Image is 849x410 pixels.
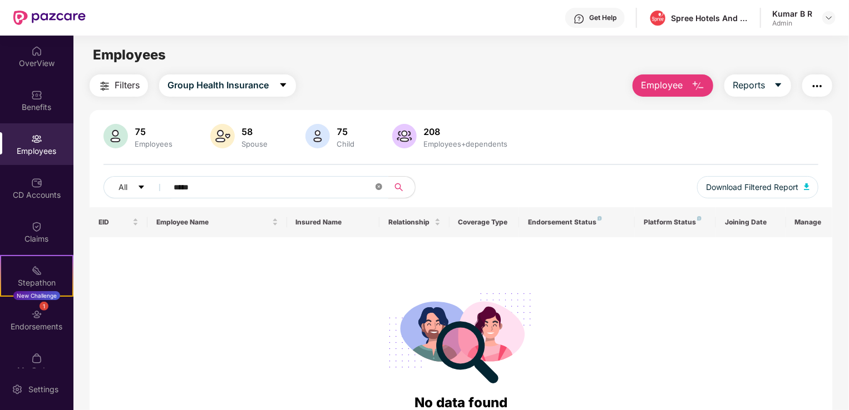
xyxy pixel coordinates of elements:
img: svg+xml;base64,PHN2ZyB4bWxucz0iaHR0cDovL3d3dy53My5vcmcvMjAwMC9zdmciIHdpZHRoPSIyNCIgaGVpZ2h0PSIyNC... [811,79,824,93]
div: Employees [132,139,175,148]
div: Platform Status [644,218,707,227]
img: svg+xml;base64,PHN2ZyB4bWxucz0iaHR0cDovL3d3dy53My5vcmcvMjAwMC9zdmciIHdpZHRoPSIyNCIgaGVpZ2h0PSIyNC... [98,79,111,93]
span: Relationship [388,218,432,227]
img: svg+xml;base64,PHN2ZyB4bWxucz0iaHR0cDovL3d3dy53My5vcmcvMjAwMC9zdmciIHhtbG5zOnhsaW5rPSJodHRwOi8vd3... [103,124,128,148]
div: Settings [25,384,62,395]
th: Joining Date [716,207,786,237]
button: Allcaret-down [103,176,171,198]
img: svg+xml;base64,PHN2ZyBpZD0iTXlfT3JkZXJzIiBkYXRhLW5hbWU9Ik15IE9yZGVycyIgeG1sbnM9Imh0dHA6Ly93d3cudz... [31,353,42,364]
button: search [388,176,416,198]
div: Spouse [239,139,270,148]
span: Employees [93,47,166,63]
img: svg+xml;base64,PHN2ZyBpZD0iSG9tZSIgeG1sbnM9Imh0dHA6Ly93d3cudzMub3JnLzIwMDAvc3ZnIiB3aWR0aD0iMjAiIG... [31,46,42,57]
th: Coverage Type [450,207,519,237]
div: 58 [239,126,270,137]
span: EID [98,218,130,227]
img: svg+xml;base64,PHN2ZyB4bWxucz0iaHR0cDovL3d3dy53My5vcmcvMjAwMC9zdmciIHhtbG5zOnhsaW5rPSJodHRwOi8vd3... [210,124,235,148]
img: svg+xml;base64,PHN2ZyBpZD0iQ2xhaW0iIHhtbG5zPSJodHRwOi8vd3d3LnczLm9yZy8yMDAwL3N2ZyIgd2lkdGg9IjIwIi... [31,221,42,232]
th: EID [90,207,147,237]
div: New Challenge [13,291,60,300]
img: svg+xml;base64,PHN2ZyBpZD0iQmVuZWZpdHMiIHhtbG5zPSJodHRwOi8vd3d3LnczLm9yZy8yMDAwL3N2ZyIgd2lkdGg9Ij... [31,89,42,101]
img: New Pazcare Logo [13,11,86,25]
span: search [388,183,409,192]
button: Group Health Insurancecaret-down [159,74,296,97]
span: Group Health Insurance [167,78,269,92]
div: Spree Hotels And Real Estate Pvt Ltd [671,13,749,23]
span: Filters [115,78,140,92]
th: Employee Name [147,207,287,237]
th: Insured Name [287,207,380,237]
span: Employee Name [156,218,269,227]
img: svg+xml;base64,PHN2ZyBpZD0iSGVscC0zMngzMiIgeG1sbnM9Imh0dHA6Ly93d3cudzMub3JnLzIwMDAvc3ZnIiB3aWR0aD... [574,13,585,24]
span: Employee [641,78,683,92]
img: svg+xml;base64,PHN2ZyB4bWxucz0iaHR0cDovL3d3dy53My5vcmcvMjAwMC9zdmciIHhtbG5zOnhsaW5rPSJodHRwOi8vd3... [804,183,809,190]
img: svg+xml;base64,PHN2ZyB4bWxucz0iaHR0cDovL3d3dy53My5vcmcvMjAwMC9zdmciIHdpZHRoPSIyODgiIGhlaWdodD0iMj... [381,279,541,392]
img: svg+xml;base64,PHN2ZyBpZD0iRW1wbG95ZWVzIiB4bWxucz0iaHR0cDovL3d3dy53My5vcmcvMjAwMC9zdmciIHdpZHRoPS... [31,133,42,144]
button: Filters [90,74,148,97]
img: svg+xml;base64,PHN2ZyB4bWxucz0iaHR0cDovL3d3dy53My5vcmcvMjAwMC9zdmciIHdpZHRoPSI4IiBoZWlnaHQ9IjgiIH... [697,216,702,221]
div: Child [334,139,357,148]
span: All [119,181,127,193]
img: svg+xml;base64,PHN2ZyBpZD0iRHJvcGRvd24tMzJ4MzIiIHhtbG5zPSJodHRwOi8vd3d3LnczLm9yZy8yMDAwL3N2ZyIgd2... [825,13,833,22]
div: Employees+dependents [421,139,510,148]
button: Employee [633,74,713,97]
th: Manage [786,207,832,237]
img: svg+xml;base64,PHN2ZyB4bWxucz0iaHR0cDovL3d3dy53My5vcmcvMjAwMC9zdmciIHdpZHRoPSIyMSIgaGVpZ2h0PSIyMC... [31,265,42,276]
button: Download Filtered Report [697,176,818,198]
img: svg+xml;base64,PHN2ZyBpZD0iQ0RfQWNjb3VudHMiIGRhdGEtbmFtZT0iQ0QgQWNjb3VudHMiIHhtbG5zPSJodHRwOi8vd3... [31,177,42,188]
div: Endorsement Status [528,218,626,227]
div: Admin [772,19,812,28]
span: Reports [733,78,765,92]
span: Download Filtered Report [706,181,798,193]
span: close-circle [376,182,382,193]
img: spree-logo.png [650,10,666,26]
img: svg+xml;base64,PHN2ZyB4bWxucz0iaHR0cDovL3d3dy53My5vcmcvMjAwMC9zdmciIHhtbG5zOnhsaW5rPSJodHRwOi8vd3... [692,79,705,93]
span: caret-down [279,81,288,91]
img: svg+xml;base64,PHN2ZyB4bWxucz0iaHR0cDovL3d3dy53My5vcmcvMjAwMC9zdmciIHdpZHRoPSI4IiBoZWlnaHQ9IjgiIH... [598,216,602,221]
div: 75 [334,126,357,137]
img: svg+xml;base64,PHN2ZyB4bWxucz0iaHR0cDovL3d3dy53My5vcmcvMjAwMC9zdmciIHhtbG5zOnhsaW5rPSJodHRwOi8vd3... [305,124,330,148]
div: 208 [421,126,510,137]
span: close-circle [376,183,382,190]
div: Stepathon [1,277,72,288]
img: svg+xml;base64,PHN2ZyBpZD0iU2V0dGluZy0yMHgyMCIgeG1sbnM9Imh0dHA6Ly93d3cudzMub3JnLzIwMDAvc3ZnIiB3aW... [12,384,23,395]
div: 75 [132,126,175,137]
div: Kumar B R [772,8,812,19]
button: Reportscaret-down [724,74,791,97]
th: Relationship [379,207,449,237]
div: Get Help [589,13,616,22]
span: caret-down [774,81,783,91]
span: caret-down [137,183,145,192]
img: svg+xml;base64,PHN2ZyB4bWxucz0iaHR0cDovL3d3dy53My5vcmcvMjAwMC9zdmciIHhtbG5zOnhsaW5rPSJodHRwOi8vd3... [392,124,417,148]
div: 1 [40,302,48,311]
img: svg+xml;base64,PHN2ZyBpZD0iRW5kb3JzZW1lbnRzIiB4bWxucz0iaHR0cDovL3d3dy53My5vcmcvMjAwMC9zdmciIHdpZH... [31,309,42,320]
